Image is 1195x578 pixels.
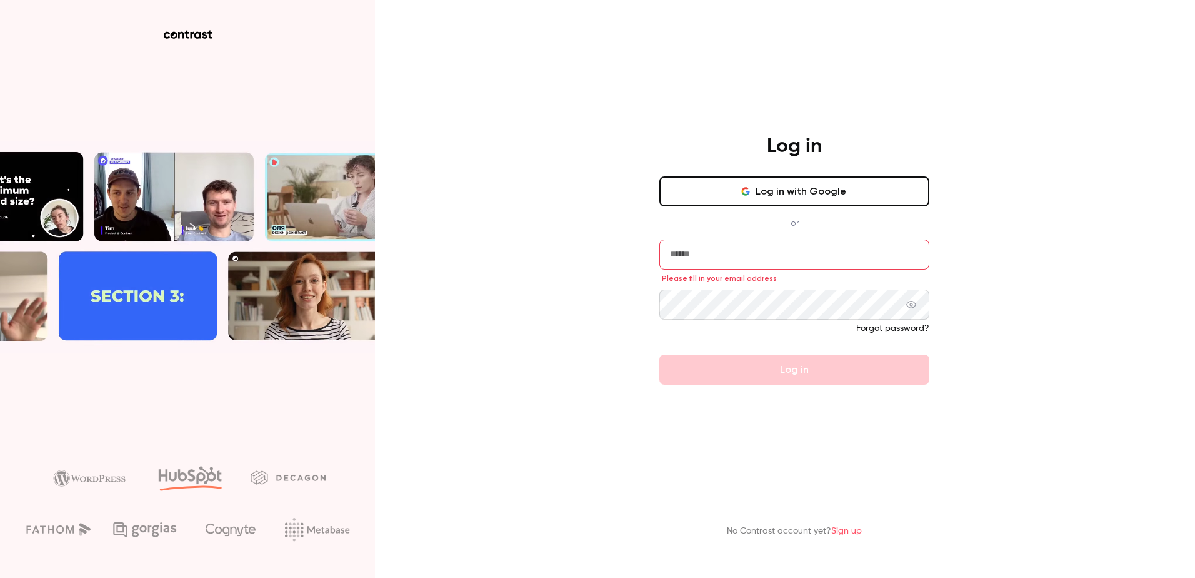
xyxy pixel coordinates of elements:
[831,527,862,535] a: Sign up
[856,324,929,333] a: Forgot password?
[727,525,862,538] p: No Contrast account yet?
[767,134,822,159] h4: Log in
[784,216,805,230] span: or
[659,176,929,206] button: Log in with Google
[251,470,326,484] img: decagon
[662,273,777,283] span: Please fill in your email address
